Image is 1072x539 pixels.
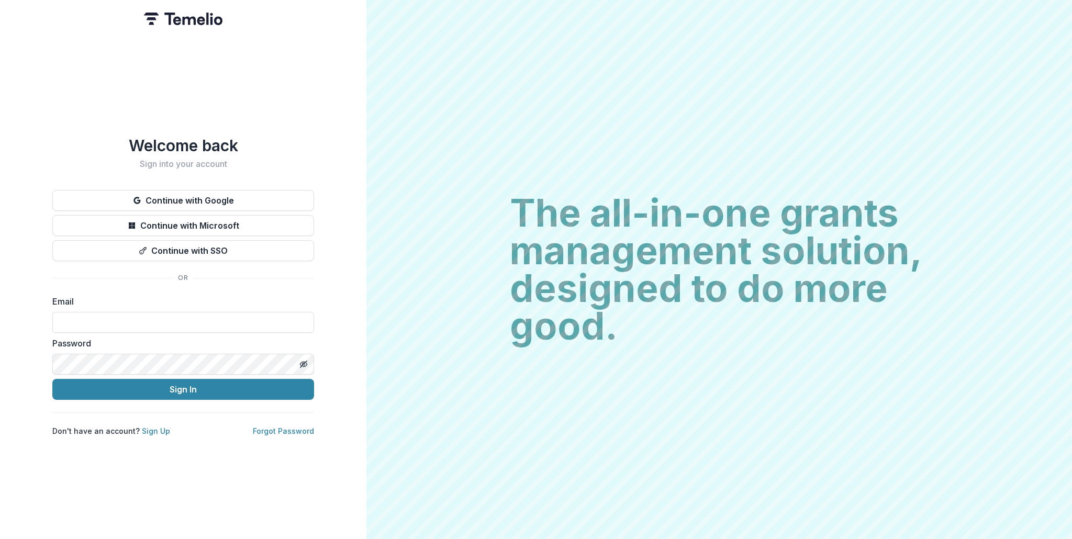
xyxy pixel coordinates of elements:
label: Email [52,295,308,308]
button: Toggle password visibility [295,356,312,373]
button: Continue with Microsoft [52,215,314,236]
p: Don't have an account? [52,425,170,436]
a: Forgot Password [253,426,314,435]
a: Sign Up [142,426,170,435]
img: Temelio [144,13,222,25]
button: Sign In [52,379,314,400]
h2: Sign into your account [52,159,314,169]
button: Continue with Google [52,190,314,211]
button: Continue with SSO [52,240,314,261]
label: Password [52,337,308,350]
h1: Welcome back [52,136,314,155]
